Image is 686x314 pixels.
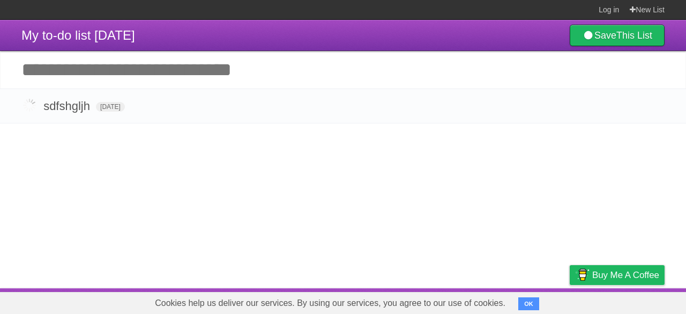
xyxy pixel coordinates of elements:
a: Terms [519,291,543,311]
span: Cookies help us deliver our services. By using our services, you agree to our use of cookies. [144,293,516,314]
a: Suggest a feature [597,291,665,311]
img: Buy me a coffee [575,266,590,284]
span: sdfshgljh [43,99,93,113]
a: Privacy [556,291,584,311]
a: SaveThis List [570,25,665,46]
span: [DATE] [96,102,125,112]
a: About [427,291,450,311]
a: Developers [463,291,506,311]
b: This List [616,30,652,41]
label: Done [21,97,38,113]
span: Buy me a coffee [592,266,659,284]
span: My to-do list [DATE] [21,28,135,42]
a: Buy me a coffee [570,265,665,285]
button: OK [518,297,539,310]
